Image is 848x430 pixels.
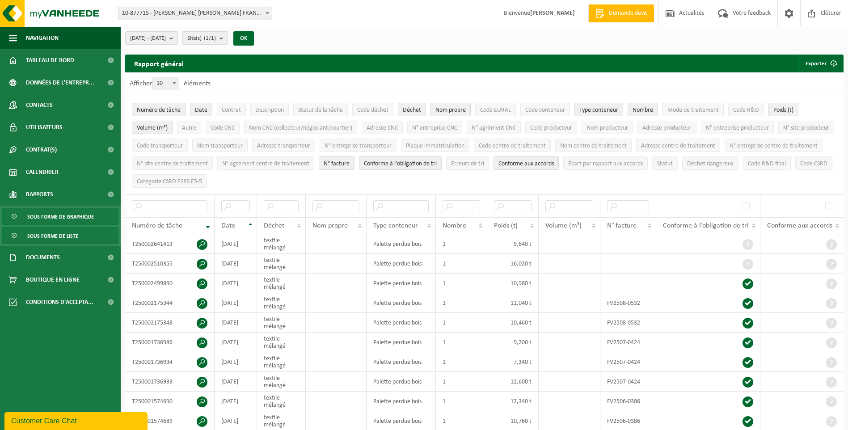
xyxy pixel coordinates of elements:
label: Afficher éléments [130,80,211,87]
td: Palette perdue bois [367,234,436,254]
button: Nom transporteurNom transporteur: Activate to sort [192,139,248,152]
span: Numéro de tâche [132,222,182,229]
td: FV2507-0424 [600,352,656,372]
span: Nombre [633,107,653,114]
span: Catégorie CSRD ESRS E5-5 [137,178,202,185]
span: Description [255,107,284,114]
span: N° facture [607,222,637,229]
td: 1 [436,274,487,293]
button: Code R&D finalCode R&amp;D final: Activate to sort [743,156,791,170]
iframe: chat widget [4,410,149,430]
span: Adresse CNC [367,125,398,131]
button: Erreurs de triErreurs de tri: Activate to sort [446,156,489,170]
span: N° entreprise transporteur [325,143,392,149]
span: Contrat(s) [26,139,57,161]
button: N° agrément centre de traitementN° agrément centre de traitement: Activate to sort [217,156,314,170]
span: Code CNC [211,125,235,131]
td: 10,980 t [487,274,539,293]
span: Adresse transporteur [257,143,310,149]
span: 10-877715 - ADLER PELZER FRANCE WEST - MORNAC [118,7,272,20]
button: OK [233,31,254,46]
span: N° site producteur [783,125,829,131]
td: 1 [436,372,487,392]
td: [DATE] [215,254,257,274]
span: Code EURAL [480,107,511,114]
span: Nom CNC (collecteur/négociant/courtier) [249,125,352,131]
td: [DATE] [215,293,257,313]
span: Poids (t) [494,222,518,229]
td: textile mélangé [257,392,306,411]
span: Tableau de bord [26,49,74,72]
span: Rapports [26,183,53,206]
td: 12,600 t [487,372,539,392]
span: Code déchet [357,107,388,114]
span: Code conteneur [525,107,565,114]
span: Sous forme de graphique [27,208,94,225]
span: Nombre [443,222,466,229]
span: Type conteneur [373,222,418,229]
button: Nom propreNom propre: Activate to sort [430,103,471,116]
td: 1 [436,392,487,411]
button: Écart par rapport aux accordsÉcart par rapport aux accords: Activate to sort [563,156,648,170]
button: N° site producteurN° site producteur : Activate to sort [778,121,834,134]
td: [DATE] [215,392,257,411]
span: Adresse centre de traitement [641,143,715,149]
td: FV2508-0532 [600,293,656,313]
span: Plaque immatriculation [406,143,464,149]
span: N° facture [324,160,350,167]
span: Poids (t) [773,107,793,114]
button: Site(s)(1/1) [182,31,228,45]
td: textile mélangé [257,352,306,372]
span: Navigation [26,27,59,49]
h2: Rapport général [125,55,193,72]
td: T250002175344 [125,293,215,313]
button: NombreNombre: Activate to sort [628,103,658,116]
span: Type conteneur [579,107,618,114]
span: Écart par rapport aux accords [568,160,643,167]
button: Code producteurCode producteur: Activate to sort [525,121,577,134]
td: textile mélangé [257,254,306,274]
td: T250002641413 [125,234,215,254]
span: Nom propre [312,222,348,229]
td: 1 [436,234,487,254]
span: Code R&D final [748,160,786,167]
button: [DATE] - [DATE] [125,31,178,45]
button: N° entreprise CNCN° entreprise CNC: Activate to sort [407,121,462,134]
td: 12,340 t [487,392,539,411]
td: Palette perdue bois [367,352,436,372]
a: Demande devis [588,4,654,22]
span: 10 [152,77,179,90]
span: Mode de traitement [667,107,719,114]
button: DateDate: Activate to sort [190,103,212,116]
td: [DATE] [215,234,257,254]
span: Demande devis [607,9,650,18]
button: Adresse producteurAdresse producteur: Activate to sort [637,121,696,134]
span: Contrat [222,107,241,114]
td: [DATE] [215,372,257,392]
span: Adresse producteur [642,125,692,131]
span: Volume (m³) [545,222,582,229]
td: Palette perdue bois [367,333,436,352]
td: 9,640 t [487,234,539,254]
td: T250002510355 [125,254,215,274]
button: Code CSRDCode CSRD: Activate to sort [795,156,832,170]
td: Palette perdue bois [367,392,436,411]
button: N° site centre de traitementN° site centre de traitement: Activate to sort [132,156,213,170]
strong: [PERSON_NAME] [530,10,575,17]
span: Site(s) [187,32,216,45]
button: Code déchetCode déchet: Activate to sort [352,103,393,116]
button: Code EURALCode EURAL: Activate to sort [475,103,516,116]
button: Nom centre de traitementNom centre de traitement: Activate to sort [555,139,632,152]
span: Conforme à l’obligation de tri [364,160,437,167]
span: Date [221,222,235,229]
span: Numéro de tâche [137,107,181,114]
button: Exporter [798,55,843,72]
button: Adresse transporteurAdresse transporteur: Activate to sort [252,139,315,152]
button: Catégorie CSRD ESRS E5-5Catégorie CSRD ESRS E5-5: Activate to sort [132,174,207,188]
td: 16,020 t [487,254,539,274]
td: FV2507-0424 [600,333,656,352]
button: Poids (t)Poids (t): Activate to sort [768,103,798,116]
span: N° site centre de traitement [137,160,208,167]
button: Code transporteurCode transporteur: Activate to sort [132,139,188,152]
